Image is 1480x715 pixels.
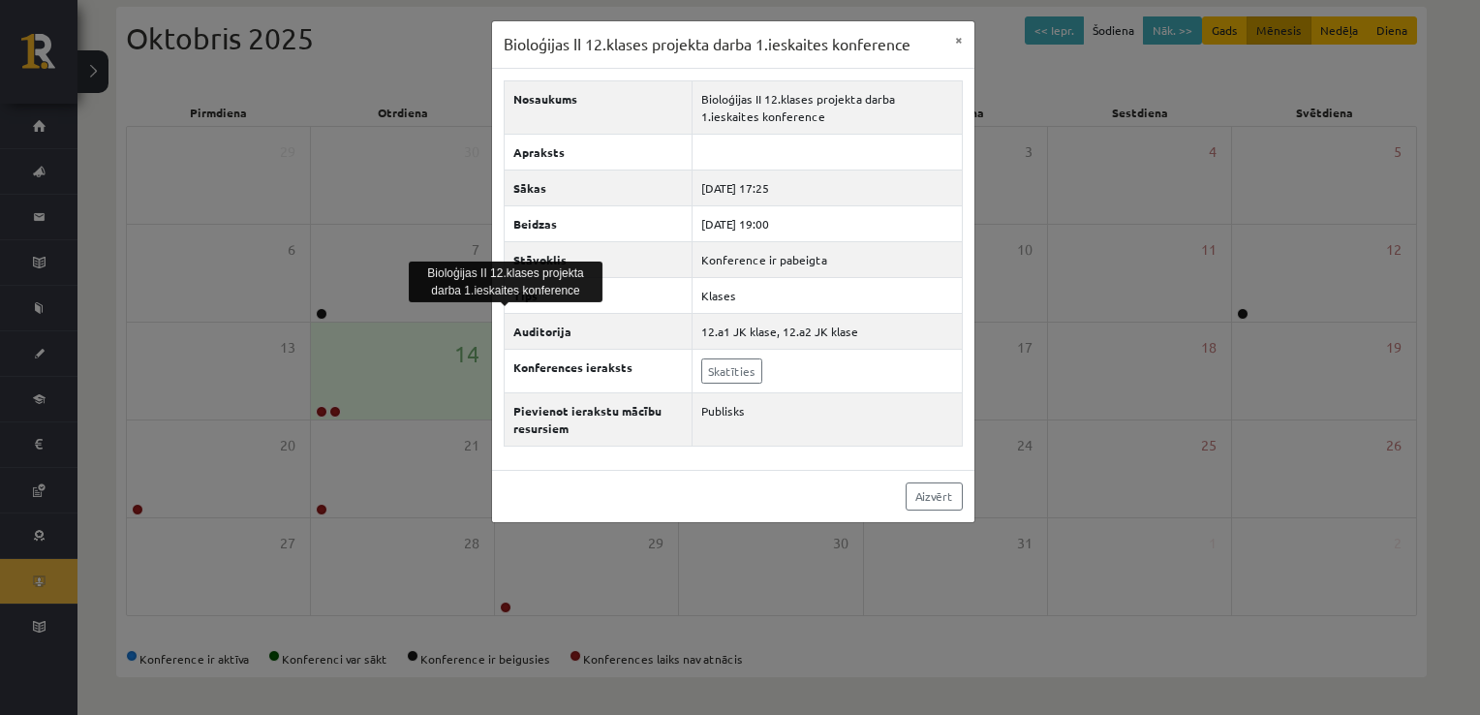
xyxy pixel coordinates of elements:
th: Sākas [504,170,692,205]
th: Konferences ieraksts [504,349,692,392]
th: Beidzas [504,205,692,241]
td: 12.a1 JK klase, 12.a2 JK klase [692,313,962,349]
td: Konference ir pabeigta [692,241,962,277]
td: [DATE] 17:25 [692,170,962,205]
td: Publisks [692,392,962,446]
th: Apraksts [504,134,692,170]
th: Auditorija [504,313,692,349]
h3: Bioloģijas II 12.klases projekta darba 1.ieskaites konference [504,33,910,56]
button: × [943,21,974,58]
td: Bioloģijas II 12.klases projekta darba 1.ieskaites konference [692,80,962,134]
td: Klases [692,277,962,313]
div: Bioloģijas II 12.klases projekta darba 1.ieskaites konference [409,262,602,302]
th: Stāvoklis [504,241,692,277]
a: Aizvērt [906,482,963,511]
td: [DATE] 19:00 [692,205,962,241]
th: Pievienot ierakstu mācību resursiem [504,392,692,446]
a: Skatīties [701,358,762,384]
th: Nosaukums [504,80,692,134]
